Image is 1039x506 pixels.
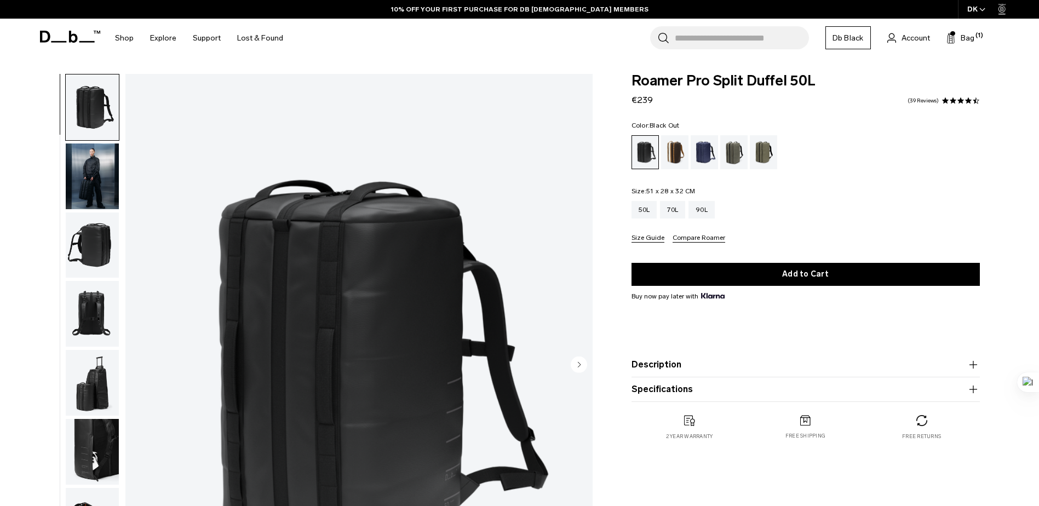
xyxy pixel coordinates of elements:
p: Free returns [902,433,941,440]
button: Compare Roamer [673,234,725,243]
a: Explore [150,19,176,58]
a: 50L [632,201,657,219]
legend: Size: [632,188,696,194]
button: Specifications [632,383,980,396]
span: (1) [975,31,983,41]
button: Add to Cart [632,263,980,286]
button: Roamer Pro Split Duffel 50L Black Out [65,418,119,485]
a: Support [193,19,221,58]
img: Roamer Pro Split Duffel 50L Black Out [66,74,119,140]
img: Roamer Pro Split Duffel 50L Black Out [66,281,119,347]
span: Roamer Pro Split Duffel 50L [632,74,980,88]
button: Bag (1) [946,31,974,44]
img: Roamer Pro Split Duffel 50L Black Out [66,419,119,485]
button: Roamer Pro Split Duffel 50L Black Out [65,143,119,210]
span: 51 x 28 x 32 CM [646,187,696,195]
p: 2 year warranty [666,433,713,440]
button: Roamer Pro Split Duffel 50L Black Out [65,349,119,416]
a: Forest Green [720,135,748,169]
img: Roamer Pro Split Duffel 50L Black Out [66,143,119,209]
a: 90L [688,201,715,219]
a: Cappuccino [661,135,688,169]
span: €239 [632,95,653,105]
span: Black Out [650,122,679,129]
a: Account [887,31,930,44]
button: Next slide [571,356,587,375]
a: Db Black [825,26,871,49]
a: Black Out [632,135,659,169]
legend: Color: [632,122,680,129]
p: Free shipping [785,432,825,440]
img: {"height" => 20, "alt" => "Klarna"} [701,293,725,298]
a: 70L [660,201,685,219]
a: 39 reviews [908,98,939,104]
button: Roamer Pro Split Duffel 50L Black Out [65,74,119,141]
span: Buy now pay later with [632,291,725,301]
a: Mash Green [750,135,777,169]
a: Lost & Found [237,19,283,58]
img: Roamer Pro Split Duffel 50L Black Out [66,350,119,416]
button: Roamer Pro Split Duffel 50L Black Out [65,280,119,347]
a: Shop [115,19,134,58]
img: Roamer Pro Split Duffel 50L Black Out [66,212,119,278]
nav: Main Navigation [107,19,291,58]
button: Size Guide [632,234,664,243]
span: Bag [961,32,974,44]
span: Account [902,32,930,44]
a: 10% OFF YOUR FIRST PURCHASE FOR DB [DEMOGRAPHIC_DATA] MEMBERS [391,4,648,14]
a: Blue Hour [691,135,718,169]
button: Description [632,358,980,371]
button: Roamer Pro Split Duffel 50L Black Out [65,212,119,279]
